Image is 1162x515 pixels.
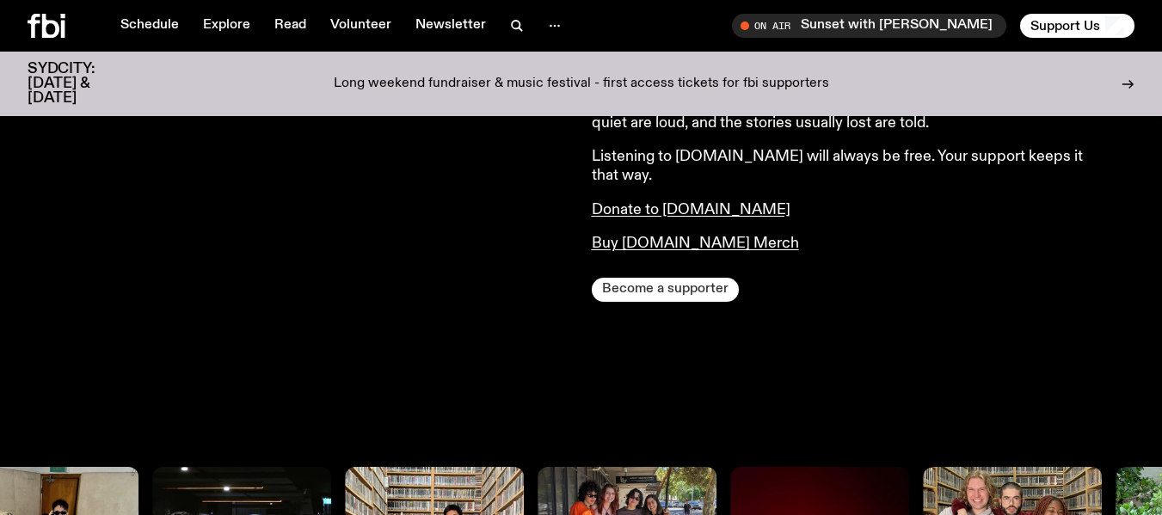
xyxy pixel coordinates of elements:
[1020,14,1134,38] button: Support Us
[334,77,829,92] p: Long weekend fundraiser & music festival - first access tickets for fbi supporters
[405,14,496,38] a: Newsletter
[592,236,799,251] a: Buy [DOMAIN_NAME] Merch
[592,148,1087,185] p: Listening to [DOMAIN_NAME] will always be free. Your support keeps it that way.
[732,14,1006,38] button: On AirSunset with [PERSON_NAME]
[264,14,317,38] a: Read
[320,14,402,38] a: Volunteer
[28,62,138,106] h3: SYDCITY: [DATE] & [DATE]
[592,202,790,218] a: Donate to [DOMAIN_NAME]
[592,278,739,302] button: Become a supporter
[1030,18,1100,34] span: Support Us
[110,14,189,38] a: Schedule
[193,14,261,38] a: Explore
